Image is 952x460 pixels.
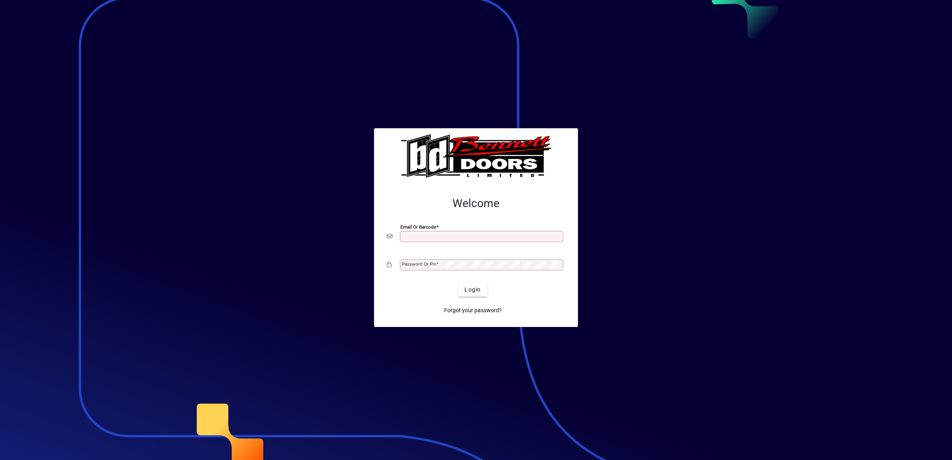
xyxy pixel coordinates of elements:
a: Forgot your password? [441,303,505,317]
mat-label: Password or Pin [402,261,436,267]
button: Login [458,282,487,297]
mat-label: Email or Barcode [400,224,436,230]
span: Login [464,286,481,294]
h2: Welcome [387,197,565,210]
span: Forgot your password? [444,306,502,315]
